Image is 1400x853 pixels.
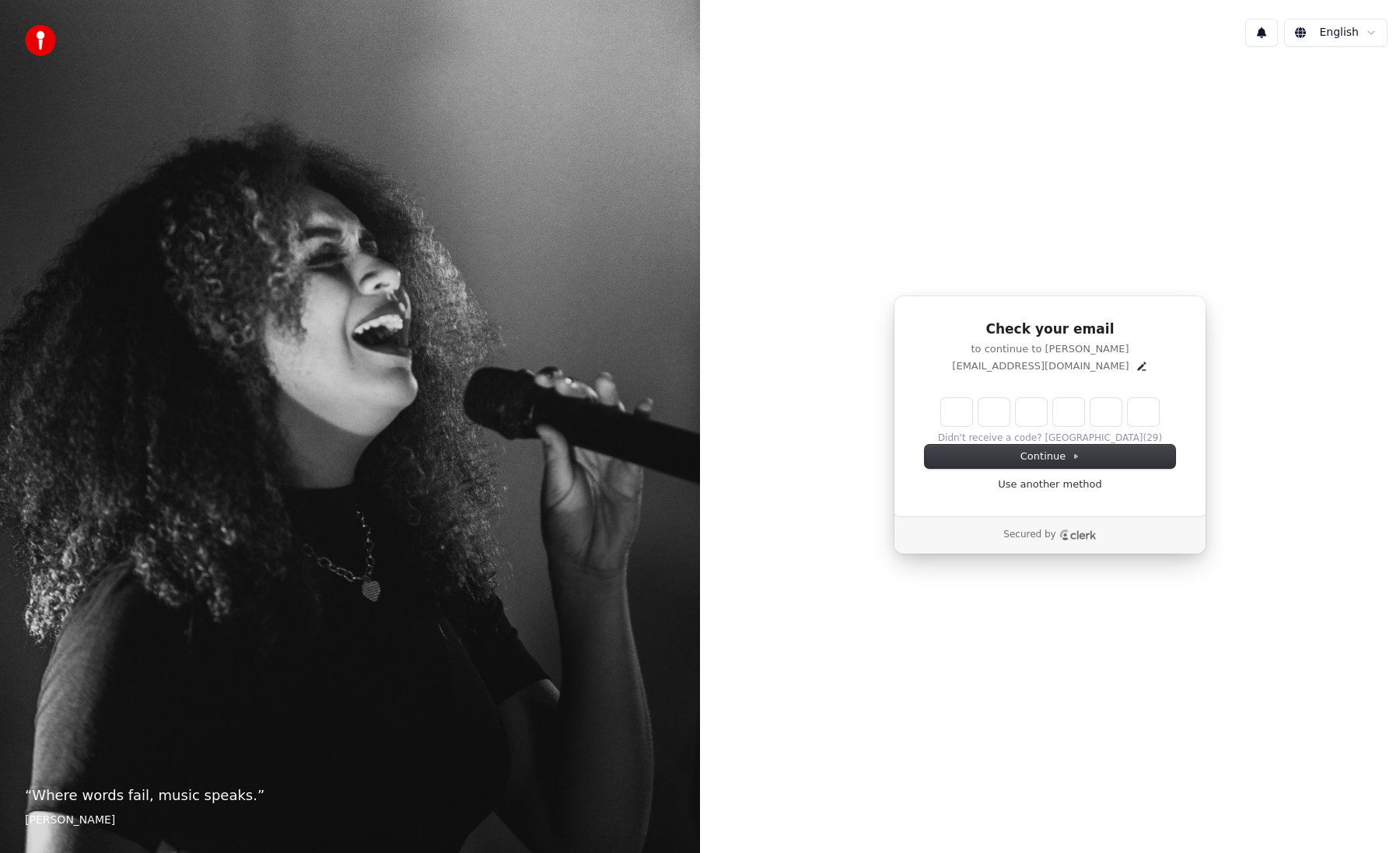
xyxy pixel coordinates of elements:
[1136,360,1148,372] button: Edit
[941,398,1159,426] input: Enter verification code
[925,320,1175,339] h1: Check your email
[25,25,56,56] img: youka
[25,813,675,828] footer: [PERSON_NAME]
[952,359,1129,373] p: [EMAIL_ADDRESS][DOMAIN_NAME]
[1020,449,1080,463] span: Continue
[925,445,1175,468] button: Continue
[1059,530,1097,540] a: Clerk logo
[1003,529,1055,541] p: Secured by
[998,477,1102,491] a: Use another method
[925,342,1175,356] p: to continue to [PERSON_NAME]
[25,785,675,806] p: “ Where words fail, music speaks. ”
